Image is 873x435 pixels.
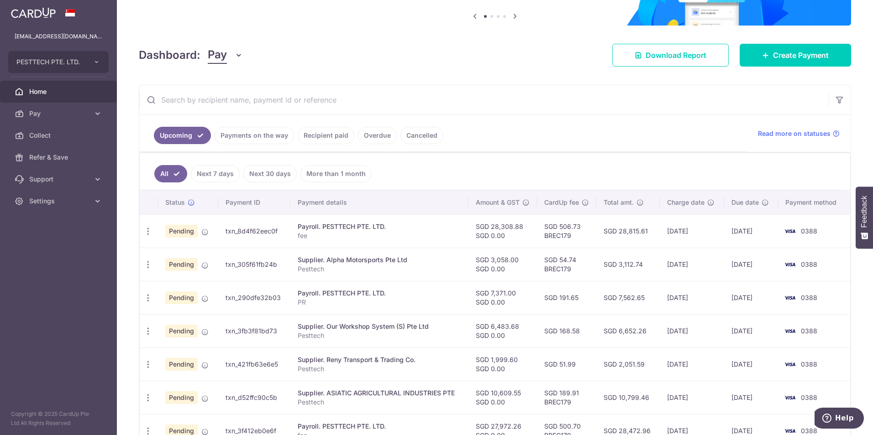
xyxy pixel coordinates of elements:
[11,7,56,18] img: CardUp
[773,50,829,61] span: Create Payment
[298,127,354,144] a: Recipient paid
[16,57,84,67] span: PESTTECH PTE. LTD.
[596,281,660,314] td: SGD 7,562.65
[724,347,778,381] td: [DATE]
[667,198,705,207] span: Charge date
[468,248,537,281] td: SGD 3,058.00 SGD 0.00
[801,360,817,368] span: 0388
[29,153,89,162] span: Refer & Save
[646,50,706,61] span: Download Report
[856,186,873,249] button: Feedback - Show survey
[758,129,831,138] span: Read more on statuses
[781,326,799,337] img: Bank Card
[139,85,829,114] input: Search by recipient name, payment id or reference
[298,388,461,398] div: Supplier. ASIATIC AGRICULTURAL INDUSTRIES PTE
[8,51,109,73] button: PESTTECH PTE. LTD.
[468,281,537,314] td: SGD 7,371.00 SGD 0.00
[815,408,864,430] iframe: Opens a widget where you can find more information
[740,44,851,67] a: Create Payment
[860,196,868,228] span: Feedback
[781,292,799,303] img: Bank Card
[731,198,759,207] span: Due date
[724,381,778,414] td: [DATE]
[537,214,596,248] td: SGD 506.73 BREC179
[298,322,461,331] div: Supplier. Our Workshop System (S) Pte Ltd
[358,127,397,144] a: Overdue
[218,281,291,314] td: txn_290dfe32b03
[801,294,817,301] span: 0388
[801,427,817,435] span: 0388
[298,231,461,240] p: fee
[15,32,102,41] p: [EMAIL_ADDRESS][DOMAIN_NAME]
[660,281,724,314] td: [DATE]
[218,214,291,248] td: txn_8d4f62eec0f
[298,364,461,373] p: Pesttech
[300,165,372,182] a: More than 1 month
[154,127,211,144] a: Upcoming
[778,191,850,214] th: Payment method
[612,44,729,67] a: Download Report
[165,391,198,404] span: Pending
[596,347,660,381] td: SGD 2,051.59
[165,325,198,337] span: Pending
[165,291,198,304] span: Pending
[218,347,291,381] td: txn_421fb63e6e5
[165,258,198,271] span: Pending
[781,259,799,270] img: Bank Card
[29,131,89,140] span: Collect
[165,198,185,207] span: Status
[298,398,461,407] p: Pesttech
[660,248,724,281] td: [DATE]
[596,248,660,281] td: SGD 3,112.74
[660,347,724,381] td: [DATE]
[165,225,198,238] span: Pending
[29,87,89,96] span: Home
[537,347,596,381] td: SGD 51.99
[660,381,724,414] td: [DATE]
[604,198,634,207] span: Total amt.
[29,197,89,206] span: Settings
[724,314,778,347] td: [DATE]
[596,314,660,347] td: SGD 6,652.26
[660,214,724,248] td: [DATE]
[154,165,187,182] a: All
[243,165,297,182] a: Next 30 days
[468,214,537,248] td: SGD 28,308.88 SGD 0.00
[537,314,596,347] td: SGD 168.58
[660,314,724,347] td: [DATE]
[468,381,537,414] td: SGD 10,609.55 SGD 0.00
[218,381,291,414] td: txn_d52ffc90c5b
[165,358,198,371] span: Pending
[596,214,660,248] td: SGD 28,815.61
[290,191,468,214] th: Payment details
[298,298,461,307] p: PR
[724,214,778,248] td: [DATE]
[781,226,799,237] img: Bank Card
[139,47,200,63] h4: Dashboard:
[537,281,596,314] td: SGD 191.65
[29,109,89,118] span: Pay
[215,127,294,144] a: Payments on the way
[468,347,537,381] td: SGD 1,999.60 SGD 0.00
[801,327,817,335] span: 0388
[298,222,461,231] div: Payroll. PESTTECH PTE. LTD.
[537,248,596,281] td: SGD 54.74 BREC179
[298,255,461,264] div: Supplier. Alpha Motorsports Pte Ltd
[758,129,840,138] a: Read more on statuses
[218,191,291,214] th: Payment ID
[298,422,461,431] div: Payroll. PESTTECH PTE. LTD.
[29,175,89,184] span: Support
[476,198,520,207] span: Amount & GST
[208,47,243,64] button: Pay
[781,392,799,403] img: Bank Card
[537,381,596,414] td: SGD 189.91 BREC179
[544,198,579,207] span: CardUp fee
[801,227,817,235] span: 0388
[801,394,817,401] span: 0388
[298,289,461,298] div: Payroll. PESTTECH PTE. LTD.
[400,127,443,144] a: Cancelled
[298,264,461,274] p: Pesttech
[208,47,227,64] span: Pay
[724,281,778,314] td: [DATE]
